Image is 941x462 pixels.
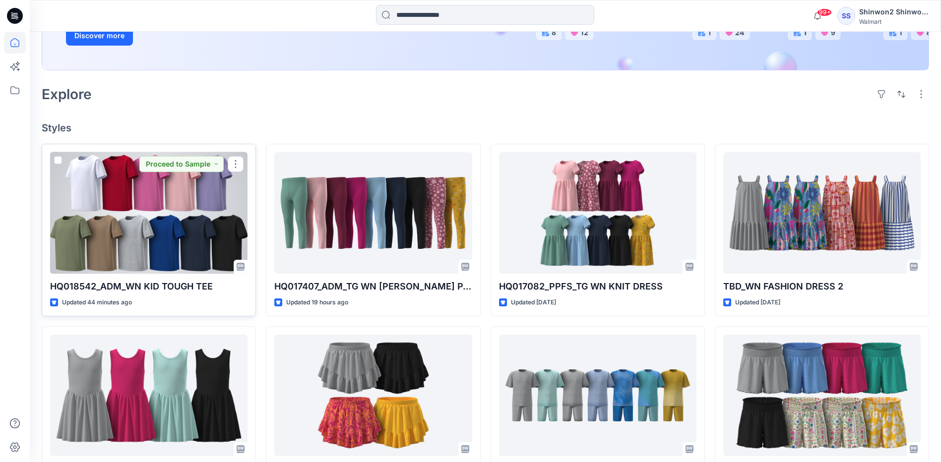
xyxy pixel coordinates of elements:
[274,335,472,456] a: TBD_JERSEY_WN HANDKERCHIEF SKORT
[735,297,780,308] p: Updated [DATE]
[859,6,929,18] div: Shinwon2 Shinwon2
[499,335,696,456] a: TBD_WA POCKET TEE
[859,18,929,25] div: Walmart
[66,26,133,46] button: Discover more
[511,297,556,308] p: Updated [DATE]
[62,297,132,308] p: Updated 44 minutes ago
[499,280,696,293] p: HQ017082_PPFS_TG WN KNIT DRESS
[723,152,921,274] a: TBD_WN FASHION DRESS 2
[66,26,289,46] a: Discover more
[42,86,92,102] h2: Explore
[837,7,855,25] div: SS
[723,335,921,456] a: TBD_WN FASHION SHORT
[817,8,832,16] span: 99+
[50,335,248,456] a: TBD_WN TANK DRESS SKORT
[42,122,929,134] h4: Styles
[723,280,921,293] p: TBD_WN FASHION DRESS 2
[286,297,348,308] p: Updated 19 hours ago
[50,152,248,274] a: HQ018542_ADM_WN KID TOUGH TEE
[50,280,248,293] p: HQ018542_ADM_WN KID TOUGH TEE
[499,152,696,274] a: HQ017082_PPFS_TG WN KNIT DRESS
[274,280,472,293] p: HQ017407_ADM_TG WN [PERSON_NAME] PANT
[274,152,472,274] a: HQ017407_ADM_TG WN KINT PANT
